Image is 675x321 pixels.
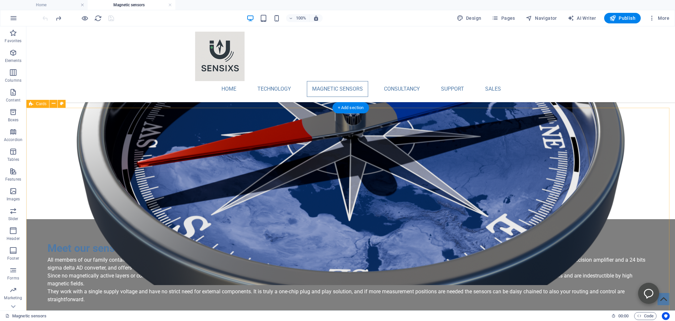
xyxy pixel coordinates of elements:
button: More [646,13,672,23]
div: Design (Ctrl+Alt+Y) [454,13,484,23]
p: Favorites [5,38,21,44]
p: Content [6,98,20,103]
p: Tables [7,157,19,162]
button: Design [454,13,484,23]
h6: 100% [296,14,307,22]
p: Elements [5,58,22,63]
button: Pages [489,13,517,23]
button: Publish [604,13,641,23]
p: Columns [5,78,21,83]
div: + Add section [333,102,369,113]
p: Boxes [8,117,19,123]
button: Code [634,312,657,320]
p: Images [7,196,20,202]
h4: Magnetic sensors [88,1,175,9]
p: Footer [7,256,19,261]
p: Forms [7,276,19,281]
span: Code [637,312,654,320]
span: : [623,313,624,318]
a: Click to cancel selection. Double-click to open Pages [5,312,47,320]
span: Pages [492,15,515,21]
p: Slider [8,216,18,221]
button: Click here to leave preview mode and continue editing [81,14,89,22]
button: redo [54,14,62,22]
span: Design [457,15,482,21]
button: Navigator [523,13,560,23]
i: Redo: Change background (Ctrl+Y, ⌘+Y) [55,15,62,22]
button: Open chatbot window [612,256,633,277]
p: Marketing [4,295,22,301]
span: Publish [609,15,635,21]
i: On resize automatically adjust zoom level to fit chosen device. [313,15,319,21]
button: 100% [286,14,309,22]
button: Usercentrics [662,312,670,320]
span: Navigator [526,15,557,21]
p: Features [5,177,21,182]
span: AI Writer [568,15,596,21]
span: Cards [36,102,46,106]
span: 00 00 [618,312,629,320]
span: More [649,15,669,21]
button: AI Writer [565,13,599,23]
button: reload [94,14,102,22]
i: Reload page [94,15,102,22]
p: Header [7,236,20,241]
h6: Session time [611,312,629,320]
p: Accordion [4,137,22,142]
